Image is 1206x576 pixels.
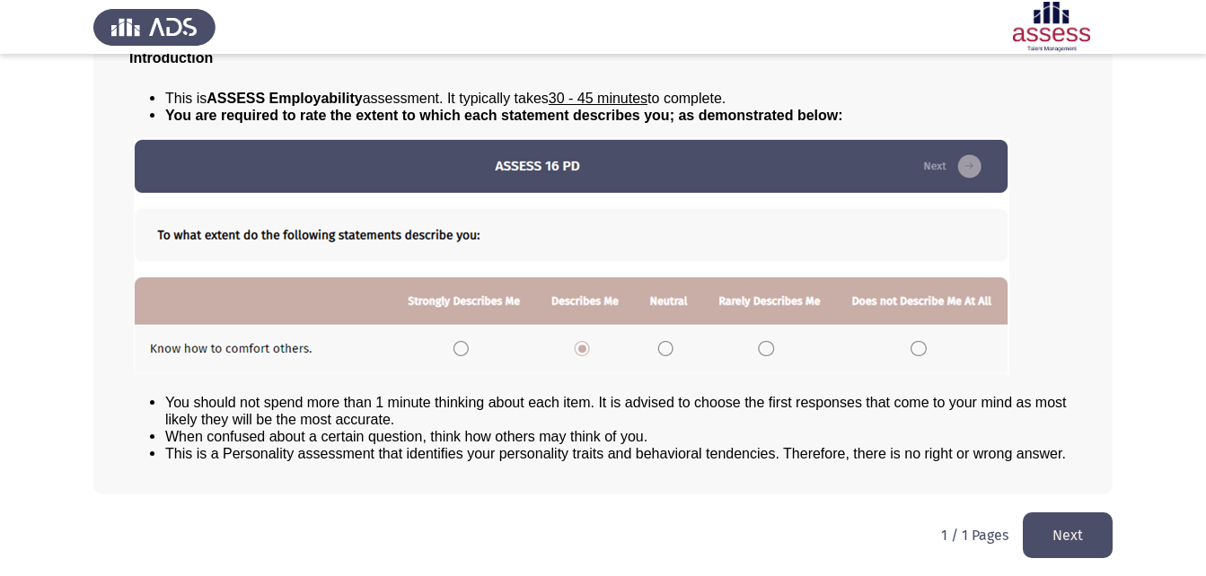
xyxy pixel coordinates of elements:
u: 30 - 45 minutes [549,91,647,106]
span: Introduction [129,50,213,65]
span: You should not spend more than 1 minute thinking about each item. It is advised to choose the fir... [165,395,1067,427]
span: You are required to rate the extent to which each statement describes you; as demonstrated below: [165,108,843,123]
span: When confused about a certain question, think how others may think of you. [165,429,647,444]
b: ASSESS Employability [207,91,362,106]
p: 1 / 1 Pages [941,527,1008,544]
img: Assessment logo of ASSESS Employability - EBI [990,2,1113,52]
span: This is a Personality assessment that identifies your personality traits and behavioral tendencie... [165,446,1066,461]
img: Assess Talent Management logo [93,2,216,52]
span: This is assessment. It typically takes to complete. [165,91,726,106]
button: load next page [1023,512,1113,558]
